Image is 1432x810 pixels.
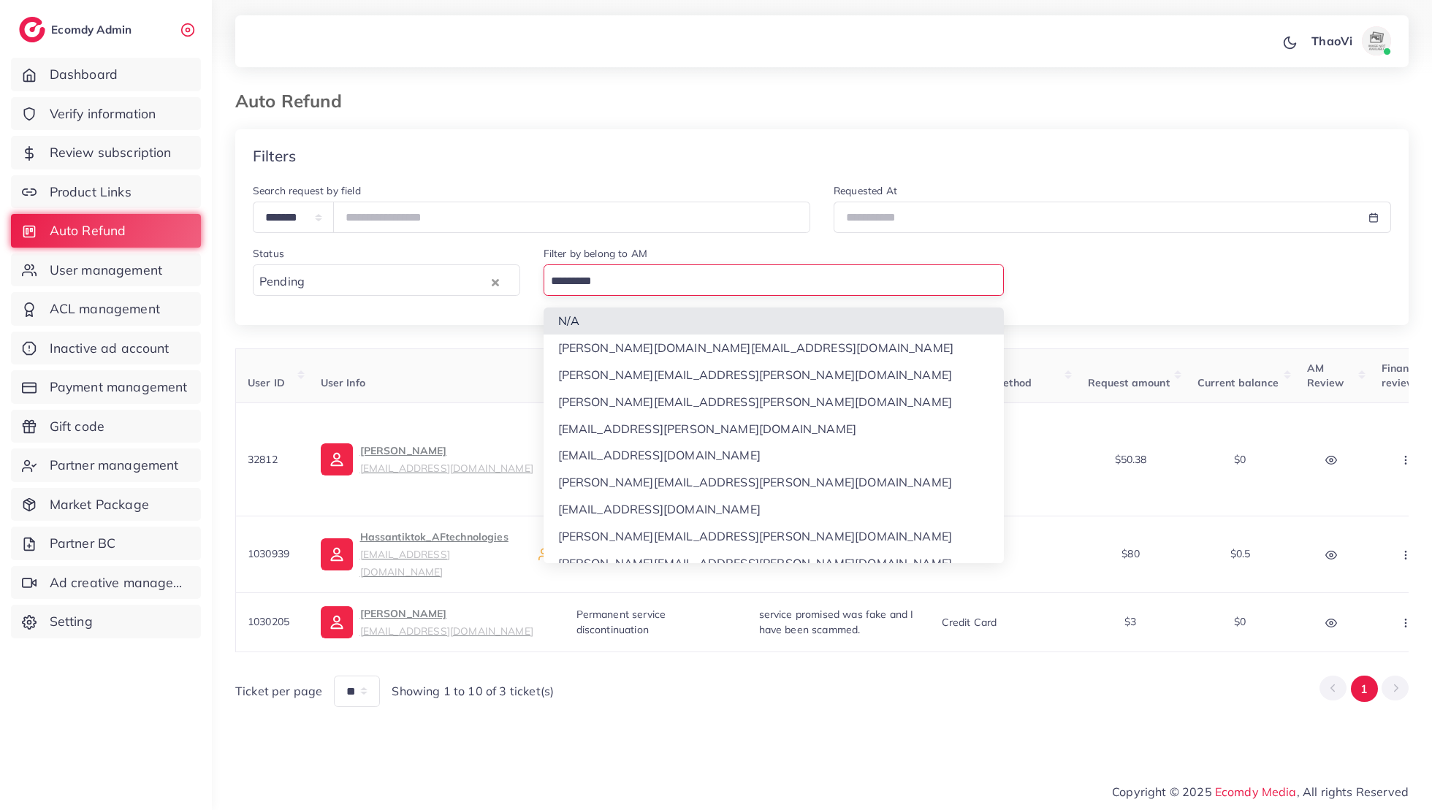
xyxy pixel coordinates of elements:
ul: Pagination [1319,676,1409,703]
span: At the moment I am not working on tiktok and need funds for personal use that is why I want refun... [759,416,917,503]
span: ACL management [50,299,160,318]
span: Copyright © 2025 [1112,783,1409,801]
img: avatar [1362,26,1391,56]
span: Permanent service discontinuation [576,608,666,635]
p: Credit card [942,451,997,468]
a: Setting [11,605,201,638]
span: AM Review [1307,362,1344,389]
span: Verify information [50,104,156,123]
span: $3 [1124,615,1136,628]
a: Gift code [11,410,201,443]
span: Dashboard [50,65,118,84]
small: [EMAIL_ADDRESS][DOMAIN_NAME] [360,624,533,637]
span: Partner management [50,456,179,475]
span: 32812 [248,453,278,466]
a: Dashboard [11,58,201,91]
a: Product Links [11,175,201,209]
a: Ad creative management [11,566,201,600]
p: Hassantiktok_AFtechnologies [360,528,527,581]
h4: Filters [253,147,296,165]
a: Verify information [11,97,201,131]
a: Auto Refund [11,214,201,248]
span: 1030939 [248,547,289,560]
span: service promised was fake and I have been scammed. [759,608,914,635]
img: logo [19,17,45,42]
img: ic-user-info.36bf1079.svg [321,443,353,475]
span: User Info [321,376,365,389]
span: temporarily stop [759,547,837,560]
input: Search for option [309,270,487,293]
span: Temporarily stop using service [576,453,721,466]
span: Refund reason [576,376,650,389]
label: Status [253,246,284,261]
span: User ID [248,376,285,389]
a: logoEcomdy Admin [19,17,135,42]
a: [PERSON_NAME][EMAIL_ADDRESS][DOMAIN_NAME] [321,605,533,640]
span: $0.5 [1230,547,1251,560]
input: Search for option [546,270,996,293]
a: Review subscription [11,136,201,169]
small: [EMAIL_ADDRESS][DOMAIN_NAME] [360,548,450,578]
button: Clear Selected [492,273,499,290]
span: Showing 1 to 10 of 3 ticket(s) [392,683,554,700]
span: Product Links [50,183,132,202]
span: 1030205 [248,615,289,628]
a: Inactive ad account [11,332,201,365]
a: [PERSON_NAME][EMAIL_ADDRESS][DOMAIN_NAME] [321,442,533,477]
a: Partner BC [11,527,201,560]
label: Requested At [834,183,897,198]
p: [PERSON_NAME] [360,442,533,477]
a: Market Package [11,488,201,521]
span: $0 [1234,615,1246,628]
img: ic-user-info.36bf1079.svg [321,538,353,570]
p: Credit card [942,546,997,563]
span: Pending [256,271,308,293]
p: ThaoVi [1311,32,1352,50]
span: Detail reason [759,376,827,389]
a: Partner management [11,448,201,482]
span: Ticket per page [235,683,322,700]
img: ic-user-info.36bf1079.svg [321,606,353,638]
span: Market Package [50,495,149,514]
a: Ecomdy Media [1215,784,1297,799]
span: $80 [1121,547,1139,560]
p: [PERSON_NAME] [360,605,533,640]
span: Request amount [1088,376,1170,389]
span: Inactive ad account [50,339,170,358]
span: Ad creative management [50,573,190,592]
span: Finance review [1382,362,1420,389]
span: Temporarily stop using service [576,547,721,560]
span: Current balance [1197,376,1279,389]
span: Review subscription [50,143,172,162]
label: Filter by belong to AM [544,246,648,261]
button: Go to page 1 [1351,676,1378,703]
span: Setting [50,612,93,631]
h2: Ecomdy Admin [51,23,135,37]
a: Payment management [11,370,201,404]
a: ThaoViavatar [1303,26,1397,56]
p: Credit card [942,614,997,631]
small: [EMAIL_ADDRESS][DOMAIN_NAME] [360,462,533,474]
div: Search for option [253,264,520,296]
span: Partner BC [50,534,116,553]
span: , All rights Reserved [1297,783,1409,801]
span: Auto Refund [50,221,126,240]
div: Search for option [544,264,1005,296]
span: $0 [1234,453,1246,466]
span: Payment management [50,378,188,397]
a: User management [11,253,201,287]
a: Hassantiktok_AFtechnologies[EMAIL_ADDRESS][DOMAIN_NAME] [321,528,527,581]
h3: Auto Refund [235,91,354,112]
span: Receiving method [942,376,1032,389]
a: ACL management [11,292,201,326]
label: Search request by field [253,183,361,198]
span: Gift code [50,417,104,436]
span: User management [50,261,162,280]
span: $50.38 [1115,453,1147,466]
